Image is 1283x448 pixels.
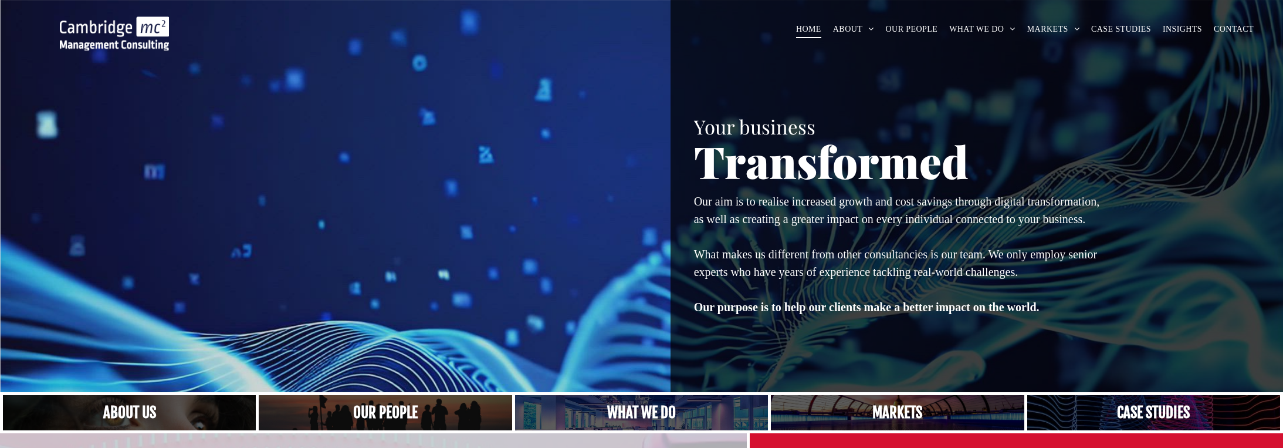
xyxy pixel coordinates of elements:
[515,395,768,430] a: A yoga teacher lifting his whole body off the ground in the peacock pose
[694,301,1040,314] strong: Our purpose is to help our clients make a better impact on the world.
[1021,20,1085,38] a: MARKETS
[1157,20,1208,38] a: INSIGHTS
[694,195,1100,225] span: Our aim is to realise increased growth and cost savings through digital transformation, as well a...
[259,395,512,430] a: A crowd in silhouette at sunset, on a rise or lookout point
[827,20,880,38] a: ABOUT
[60,18,169,31] a: Your Business Transformed | Cambridge Management Consulting
[771,395,1024,430] a: Our Markets | Cambridge Management Consulting
[943,20,1021,38] a: WHAT WE DO
[3,395,256,430] a: Close up of woman's face, centered on her eyes
[694,113,815,139] span: Your business
[1085,20,1157,38] a: CASE STUDIES
[880,20,944,38] a: OUR PEOPLE
[1027,395,1280,430] a: CASE STUDIES | See an Overview of All Our Case Studies | Cambridge Management Consulting
[694,132,969,190] span: Transformed
[694,248,1097,278] span: What makes us different from other consultancies is our team. We only employ senior experts who h...
[790,20,827,38] a: HOME
[60,16,169,50] img: Go to Homepage
[1208,20,1260,38] a: CONTACT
